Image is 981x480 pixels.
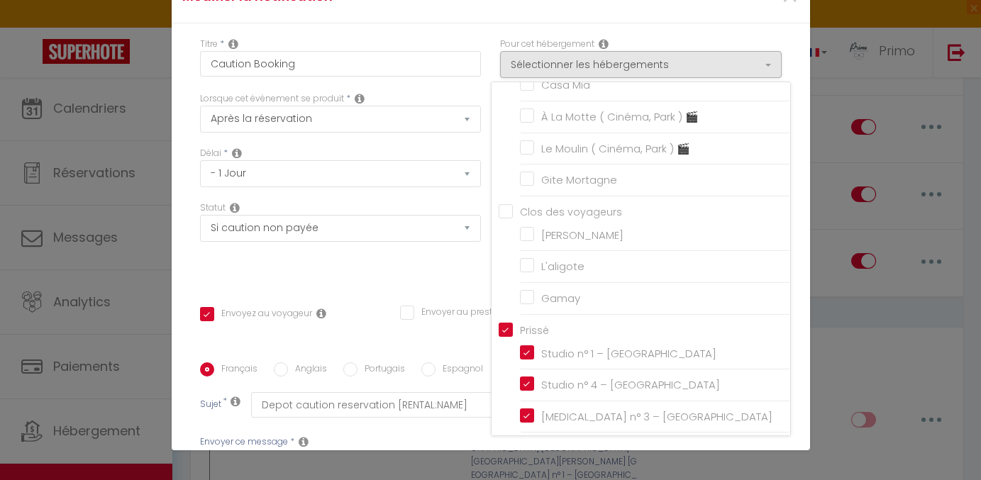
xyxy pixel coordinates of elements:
label: Envoyez au voyageur [214,307,312,323]
span: Prissé [520,323,549,337]
span: [PERSON_NAME] [541,228,623,242]
i: Booking status [230,202,240,213]
i: Action Time [232,147,242,159]
label: Délai [200,147,221,160]
label: Français [214,362,257,378]
span: Le Moulin ( Cinéma, Park ) 🎬 [541,141,690,156]
i: Title [228,38,238,50]
i: Subject [231,396,240,407]
i: This Rental [599,38,609,50]
button: Sélectionner les hébergements [500,51,782,78]
label: Portugais [358,362,405,378]
i: Message [299,436,309,447]
label: Lorsque cet événement se produit [200,92,344,106]
span: Gamay [541,291,580,306]
span: [MEDICAL_DATA] n° 3 – [GEOGRAPHIC_DATA] [541,409,772,424]
span: Clos des voyageurs [520,205,622,219]
label: Pour cet hébergement [500,38,594,51]
label: Anglais [288,362,327,378]
i: Event Occur [355,93,365,104]
label: Espagnol [436,362,483,378]
label: Sujet [200,398,221,413]
label: Statut [200,201,226,215]
label: Titre [200,38,218,51]
i: Envoyer au voyageur [316,308,326,319]
label: Envoyer ce message [200,435,288,449]
span: À La Motte ( Cinéma, Park ) 🎬 [541,109,699,124]
span: Studio n° 1 – [GEOGRAPHIC_DATA] [541,346,716,361]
